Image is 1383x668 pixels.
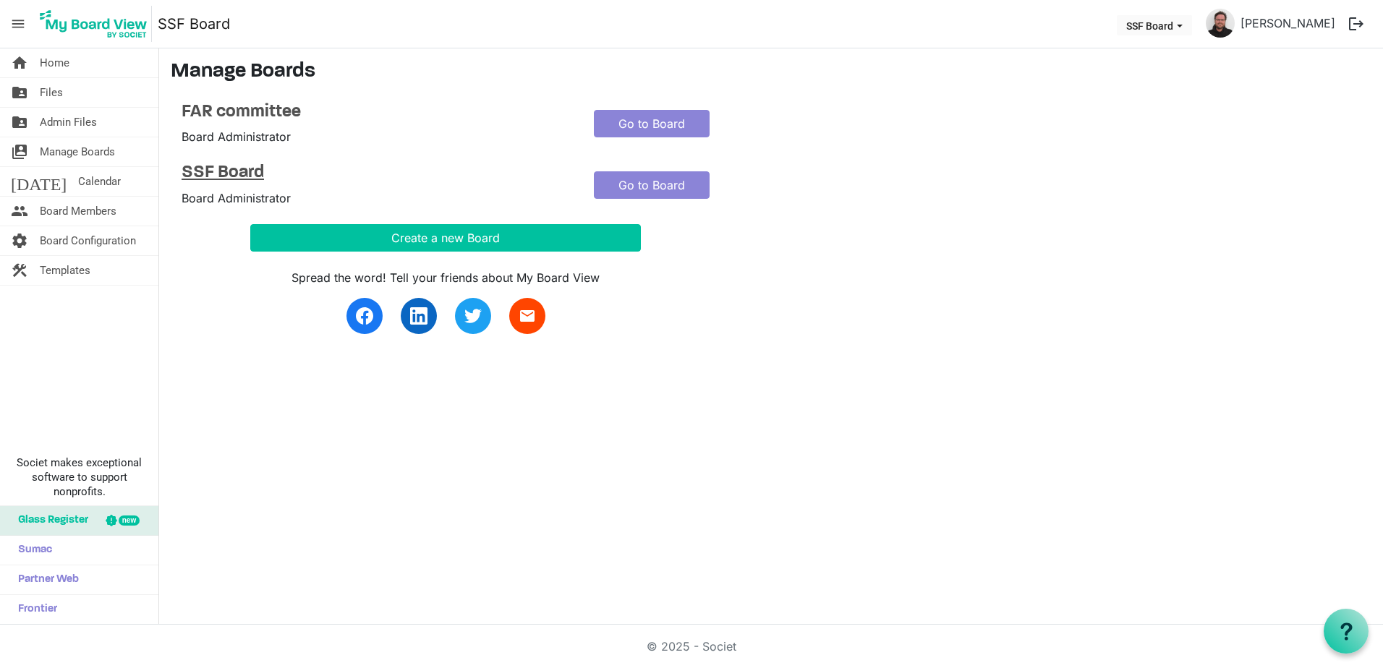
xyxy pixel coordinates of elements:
[647,639,736,654] a: © 2025 - Societ
[11,226,28,255] span: settings
[78,167,121,196] span: Calendar
[119,515,140,526] div: new
[4,10,32,38] span: menu
[182,163,572,184] a: SSF Board
[464,307,482,325] img: twitter.svg
[509,298,545,334] a: email
[7,455,152,499] span: Societ makes exceptional software to support nonprofits.
[11,78,28,107] span: folder_shared
[11,256,28,285] span: construction
[182,191,291,205] span: Board Administrator
[1235,9,1341,38] a: [PERSON_NAME]
[182,102,572,123] a: FAR committee
[182,129,291,144] span: Board Administrator
[40,78,63,107] span: Files
[11,108,28,137] span: folder_shared
[11,48,28,77] span: home
[11,197,28,226] span: people
[11,536,52,565] span: Sumac
[594,171,710,199] a: Go to Board
[519,307,536,325] span: email
[35,6,152,42] img: My Board View Logo
[1341,9,1371,39] button: logout
[40,137,115,166] span: Manage Boards
[1206,9,1235,38] img: vjXNW1cme0gN52Zu4bmd9GrzmWk9fVhp2_YVE8WxJd3PvSJ3Xcim8muxpHb9t5R7S0Hx1ZVnr221sxwU8idQCA_thumb.png
[40,226,136,255] span: Board Configuration
[11,167,67,196] span: [DATE]
[171,60,1371,85] h3: Manage Boards
[11,595,57,624] span: Frontier
[1117,15,1192,35] button: SSF Board dropdownbutton
[11,137,28,166] span: switch_account
[40,48,69,77] span: Home
[410,307,427,325] img: linkedin.svg
[35,6,158,42] a: My Board View Logo
[594,110,710,137] a: Go to Board
[40,197,116,226] span: Board Members
[40,256,90,285] span: Templates
[40,108,97,137] span: Admin Files
[356,307,373,325] img: facebook.svg
[158,9,230,38] a: SSF Board
[11,506,88,535] span: Glass Register
[11,565,79,594] span: Partner Web
[250,269,641,286] div: Spread the word! Tell your friends about My Board View
[250,224,641,252] button: Create a new Board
